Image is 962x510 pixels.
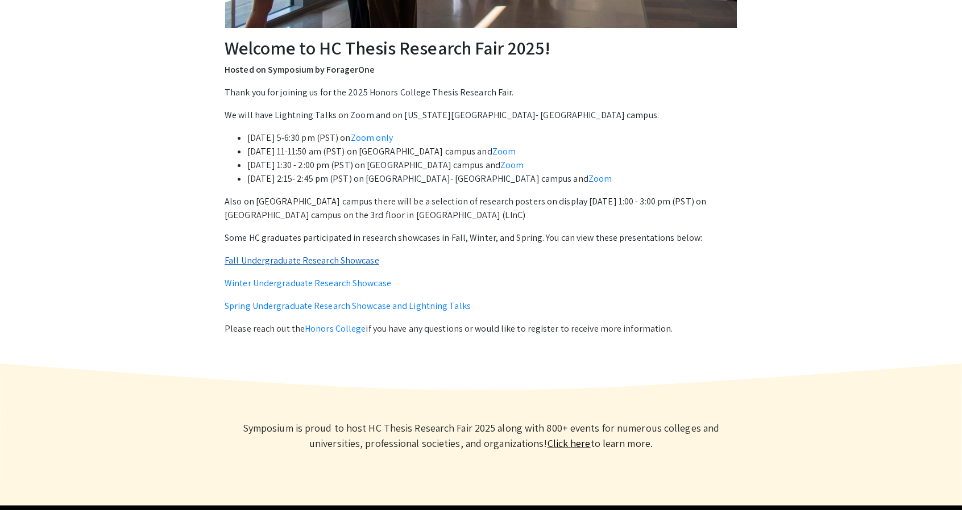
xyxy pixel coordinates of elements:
li: [DATE] 2:15- 2:45 pm (PST) on [GEOGRAPHIC_DATA]- [GEOGRAPHIC_DATA] campus and [247,172,737,186]
li: [DATE] 5-6:30 pm (PST) on [247,131,737,145]
h2: Welcome to HC Thesis Research Fair 2025! [225,37,737,58]
p: Thank you for joining us for the 2025 Honors College Thesis Research Fair. [225,86,737,99]
a: Zoom [500,159,524,171]
a: Fall Undergraduate Research Showcase [225,254,379,266]
p: Also on [GEOGRAPHIC_DATA] campus there will be a selection of research posters on display [DATE] ... [225,195,737,222]
li: [DATE] 11-11:50 am (PST) on [GEOGRAPHIC_DATA] campus and [247,145,737,158]
a: Learn more about Symposium [548,437,591,450]
li: [DATE] 1:30 - 2:00 pm (PST) on [GEOGRAPHIC_DATA] campus and [247,158,737,172]
p: Some HC graduates participated in research showcases in Fall, Winter, and Spring. You can view th... [225,231,737,245]
p: Please reach out the if you have any questions or would like to register to receive more informat... [225,322,737,336]
p: Hosted on Symposium by ForagerOne [225,63,737,77]
a: Spring Undergraduate Research Showcase and Lightning Talks [225,300,471,312]
p: Symposium is proud to host HC Thesis Research Fair 2025 along with 800+ events for numerous colle... [237,420,725,451]
p: We will have Lightning Talks on Zoom and on [US_STATE][GEOGRAPHIC_DATA]- [GEOGRAPHIC_DATA] campus. [225,108,737,122]
a: Zoom [588,173,612,185]
a: Honors College [305,323,366,335]
a: Zoom only [351,132,393,144]
a: Winter Undergraduate Research Showcase [225,277,391,289]
a: Zoom [492,145,516,157]
iframe: Chat [9,459,48,501]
